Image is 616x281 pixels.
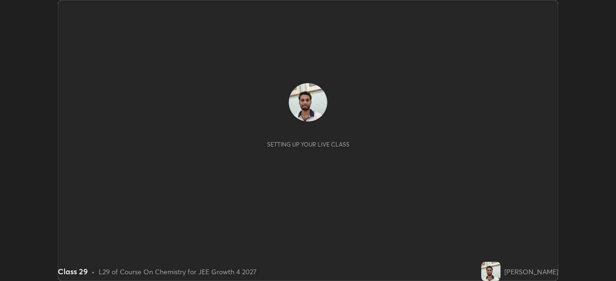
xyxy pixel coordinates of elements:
[91,267,95,277] div: •
[99,267,257,277] div: L29 of Course On Chemistry for JEE Growth 4 2027
[58,266,88,277] div: Class 29
[267,141,349,148] div: Setting up your live class
[481,262,500,281] img: c66d2e97de7f40d29c29f4303e2ba008.jpg
[504,267,558,277] div: [PERSON_NAME]
[289,83,327,122] img: c66d2e97de7f40d29c29f4303e2ba008.jpg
